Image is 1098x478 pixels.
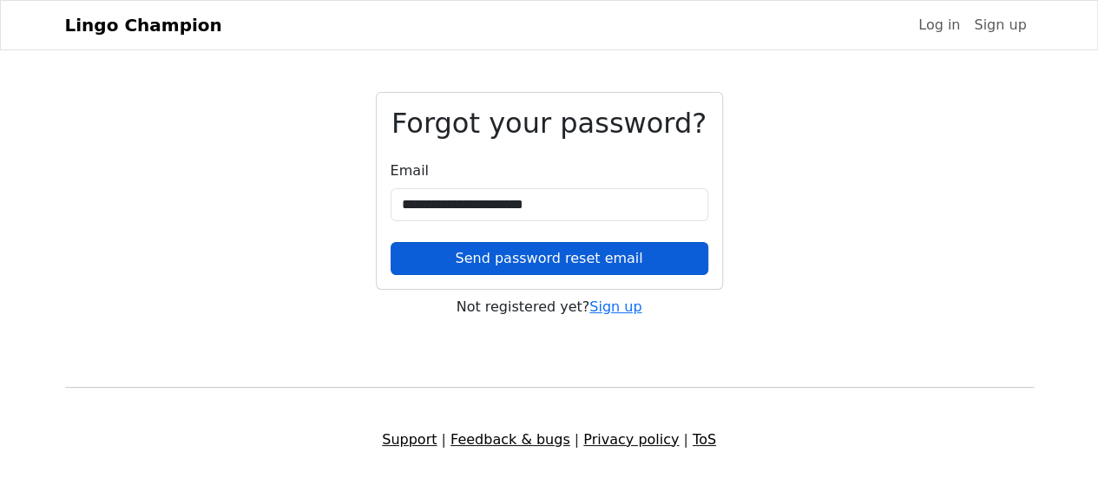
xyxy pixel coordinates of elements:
a: Log in [911,8,967,43]
a: Sign up [967,8,1033,43]
div: Not registered yet? [376,297,723,318]
a: Feedback & bugs [450,431,570,448]
a: ToS [693,431,716,448]
a: Privacy policy [583,431,679,448]
label: Email [391,160,429,181]
a: Sign up [589,298,641,315]
button: Send password reset email [391,242,708,275]
div: | | | [55,429,1044,450]
a: Support [382,431,437,448]
h2: Forgot your password? [391,107,708,140]
a: Lingo Champion [65,8,222,43]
